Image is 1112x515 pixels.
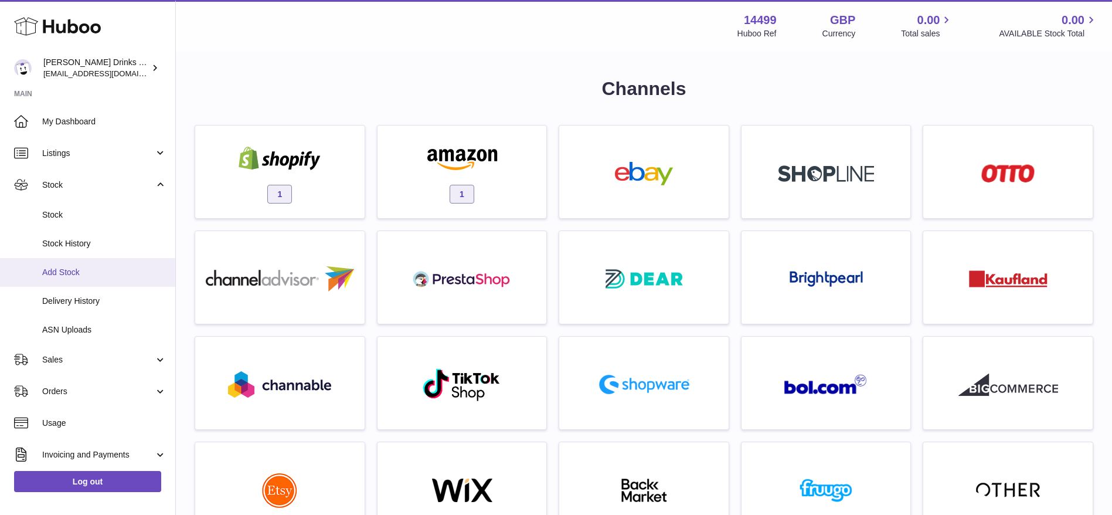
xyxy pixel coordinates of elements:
[778,165,874,182] img: roseta-shopline
[747,237,905,318] a: roseta-brightpearl
[901,12,953,39] a: 0.00 Total sales
[267,185,292,204] span: 1
[412,147,512,170] img: amazon
[929,343,1087,423] a: roseta-bigcommerce
[929,237,1087,318] a: roseta-kaufland
[43,57,149,79] div: [PERSON_NAME] Drinks LTD (t/a Zooz)
[565,131,723,212] a: ebay
[999,12,1098,39] a: 0.00 AVAILABLE Stock Total
[958,373,1058,397] img: roseta-bigcommerce
[981,164,1035,182] img: roseta-otto
[42,418,166,429] span: Usage
[195,76,1093,101] h1: Channels
[1062,12,1084,28] span: 0.00
[201,343,359,423] a: roseta-channable
[999,28,1098,39] span: AVAILABLE Stock Total
[42,209,166,221] span: Stock
[594,162,694,185] img: ebay
[42,386,154,397] span: Orders
[976,482,1040,499] img: other
[929,131,1087,212] a: roseta-otto
[602,266,686,292] img: roseta-dear
[230,147,329,170] img: shopify
[42,148,154,159] span: Listings
[383,237,541,318] a: roseta-prestashop
[565,237,723,318] a: roseta-dear
[42,324,166,336] span: ASN Uploads
[42,354,154,365] span: Sales
[42,179,154,191] span: Stock
[14,471,161,492] a: Log out
[262,473,297,508] img: roseta-etsy
[43,69,172,78] span: [EMAIL_ADDRESS][DOMAIN_NAME]
[14,59,32,77] img: internalAdmin-14499@internal.huboo.com
[201,237,359,318] a: roseta-channel-advisor
[744,12,777,28] strong: 14499
[565,343,723,423] a: roseta-shopware
[412,267,512,291] img: roseta-prestashop
[969,270,1048,287] img: roseta-kaufland
[830,12,855,28] strong: GBP
[822,28,856,39] div: Currency
[784,374,868,395] img: roseta-bol
[383,131,541,212] a: amazon 1
[42,449,154,460] span: Invoicing and Payments
[747,131,905,212] a: roseta-shopline
[594,479,694,502] img: backmarket
[42,238,166,249] span: Stock History
[383,343,541,423] a: roseta-tiktokshop
[747,343,905,423] a: roseta-bol
[42,267,166,278] span: Add Stock
[737,28,777,39] div: Huboo Ref
[450,185,474,204] span: 1
[917,12,940,28] span: 0.00
[790,271,863,287] img: roseta-brightpearl
[422,368,501,402] img: roseta-tiktokshop
[776,479,876,502] img: fruugo
[412,479,512,502] img: wix
[201,131,359,212] a: shopify 1
[901,28,953,39] span: Total sales
[42,116,166,127] span: My Dashboard
[594,370,694,399] img: roseta-shopware
[228,371,331,398] img: roseta-channable
[42,296,166,307] span: Delivery History
[206,266,354,292] img: roseta-channel-advisor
